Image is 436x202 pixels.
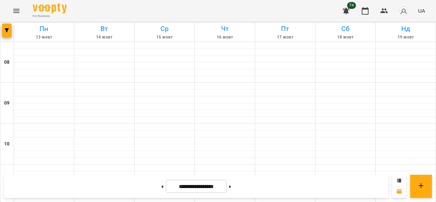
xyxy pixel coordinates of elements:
h6: 08 [4,59,10,66]
h6: Пт [256,24,314,34]
span: For Business [33,14,67,18]
h6: Пн [15,24,73,34]
h6: 17 жовт [256,34,314,41]
h6: 19 жовт [377,34,435,41]
img: Voopty Logo [33,3,67,13]
h6: 13 жовт [15,34,73,41]
h6: Вт [75,24,133,34]
img: avatar_s.png [399,6,408,16]
h6: 09 [4,99,10,107]
button: UA [415,4,428,17]
span: 74 [347,2,356,9]
h6: 15 жовт [136,34,193,41]
h6: Сб [316,24,374,34]
span: UA [418,7,425,14]
h6: 10 [4,140,10,148]
h6: 16 жовт [196,34,254,41]
h6: Чт [196,24,254,34]
h6: 18 жовт [316,34,374,41]
button: Menu [8,3,25,19]
h6: Нд [377,24,435,34]
h6: Ср [136,24,193,34]
h6: 14 жовт [75,34,133,41]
